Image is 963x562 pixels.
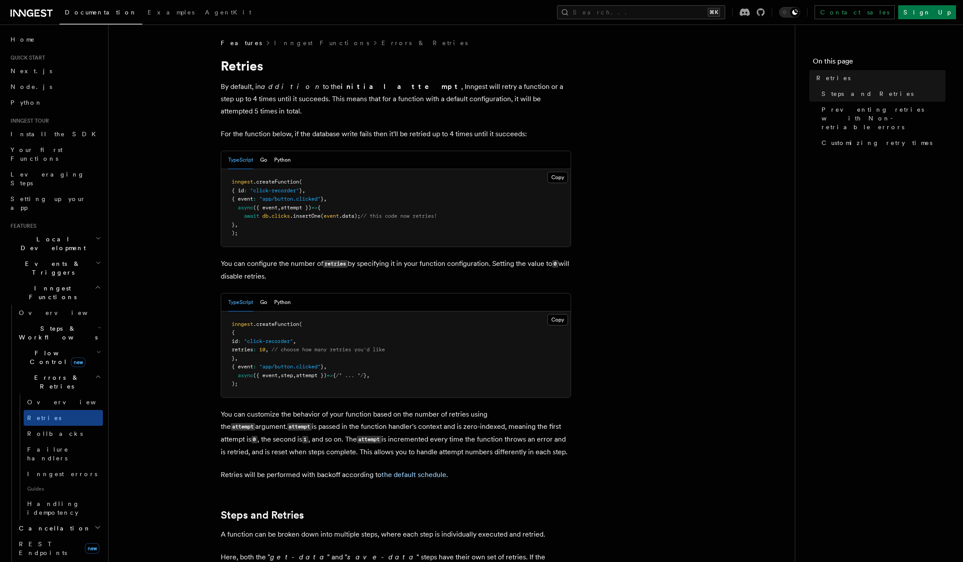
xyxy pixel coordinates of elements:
span: Errors & Retries [15,373,95,391]
p: Retries will be performed with backoff according to . [221,469,571,481]
span: clicks [272,213,290,219]
span: new [71,357,85,367]
span: ({ event [253,372,278,378]
span: Local Development [7,235,95,252]
span: ({ event [253,205,278,211]
span: Features [7,223,36,230]
span: , [278,205,281,211]
span: , [235,355,238,361]
span: , [324,364,327,370]
span: Steps and Retries [822,89,914,98]
a: Sign Up [898,5,956,19]
a: Retries [24,410,103,426]
button: Python [274,293,291,311]
p: For the function below, if the database write fails then it'll be retried up to 4 times until it ... [221,128,571,140]
a: Preventing retries with Non-retriable errors [818,102,945,135]
a: Inngest errors [24,466,103,482]
span: Python [11,99,42,106]
code: retries [323,260,348,268]
span: , [235,222,238,228]
a: Inngest Functions [274,39,369,47]
span: Features [221,39,262,47]
span: attempt }) [281,205,311,211]
em: save-data [347,553,416,561]
em: get-data [270,553,327,561]
a: Python [7,95,103,110]
div: Errors & Retries [15,394,103,520]
a: Your first Functions [7,142,103,166]
a: Overview [15,305,103,321]
span: Customizing retry times [822,138,932,147]
span: "app/button.clicked" [259,196,321,202]
span: , [278,372,281,378]
span: => [327,372,333,378]
a: Documentation [60,3,142,25]
span: ); [232,230,238,236]
a: Steps and Retries [818,86,945,102]
span: Handling idempotency [27,500,80,516]
span: Setting up your app [11,195,86,211]
a: Rollbacks [24,426,103,442]
span: { [317,205,321,211]
button: Go [260,293,267,311]
button: Python [274,151,291,169]
code: attempt [231,423,255,431]
button: Errors & Retries [15,370,103,394]
span: ); [232,381,238,387]
span: Cancellation [15,524,91,533]
span: Next.js [11,67,52,74]
a: Overview [24,394,103,410]
span: "app/button.clicked" [259,364,321,370]
span: { id [232,187,244,194]
span: } [321,196,324,202]
span: 10 [259,346,265,353]
span: } [232,222,235,228]
span: Node.js [11,83,52,90]
span: async [238,372,253,378]
span: , [367,372,370,378]
span: => [311,205,317,211]
button: Copy [547,172,568,183]
span: Preventing retries with Non-retriable errors [822,105,945,131]
span: { [232,329,235,336]
span: Retries [816,74,850,82]
button: Toggle dark mode [779,7,800,18]
span: : [238,338,241,344]
span: // choose how many retries you'd like [272,346,385,353]
span: } [232,355,235,361]
span: } [363,372,367,378]
span: Examples [148,9,194,16]
a: the default schedule [381,470,446,479]
span: REST Endpoints [19,541,67,556]
p: A function can be broken down into multiple steps, where each step is individually executed and r... [221,528,571,541]
span: id [232,338,238,344]
span: inngest [232,321,253,327]
span: Flow Control [15,349,96,366]
span: Retries [27,414,61,421]
a: Failure handlers [24,442,103,466]
span: : [253,364,256,370]
span: async [238,205,253,211]
a: Errors & Retries [381,39,468,47]
p: By default, in to the , Inngest will retry a function or a step up to 4 times until it succeeds. ... [221,81,571,117]
button: Inngest Functions [7,280,103,305]
span: ( [321,213,324,219]
span: new [85,543,99,554]
span: Leveraging Steps [11,171,85,187]
button: Copy [547,314,568,325]
h1: Retries [221,58,571,74]
span: "click-recorder" [250,187,299,194]
span: Home [11,35,35,44]
span: : [244,187,247,194]
p: You can customize the behavior of your function based on the number of retries using the argument... [221,408,571,458]
span: Inngest Functions [7,284,95,301]
span: { event [232,364,253,370]
span: , [324,196,327,202]
span: .createFunction [253,179,299,185]
span: Events & Triggers [7,259,95,277]
a: Node.js [7,79,103,95]
span: Install the SDK [11,131,101,138]
span: Steps & Workflows [15,324,98,342]
em: addition [261,82,323,91]
span: Guides [24,482,103,496]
